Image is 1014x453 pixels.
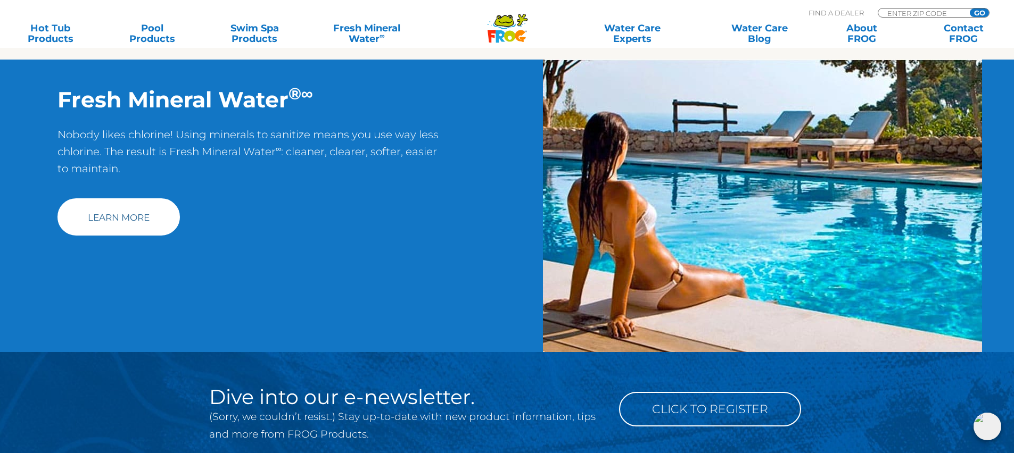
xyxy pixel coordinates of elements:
[970,9,989,17] input: GO
[619,392,801,426] a: Click to Register
[113,23,192,44] a: PoolProducts
[720,23,799,44] a: Water CareBlog
[57,126,446,188] p: Nobody likes chlorine! Using minerals to sanitize means you use way less chlorine. The result is ...
[11,23,90,44] a: Hot TubProducts
[822,23,901,44] a: AboutFROG
[57,86,446,113] h2: Fresh Mineral Water
[317,23,416,44] a: Fresh MineralWater∞
[568,23,697,44] a: Water CareExperts
[380,31,385,40] sup: ∞
[924,23,1003,44] a: ContactFROG
[886,9,958,18] input: Zip Code Form
[209,408,603,443] p: (Sorry, we couldn’t resist.) Stay up-to-date with new product information, tips and more from FRO...
[209,387,603,408] h2: Dive into our e-newsletter.
[974,413,1001,440] img: openIcon
[301,83,313,104] sup: ∞
[809,8,864,18] p: Find A Dealer
[215,23,294,44] a: Swim SpaProducts
[543,60,982,352] img: img-truth-about-salt-fpo
[288,83,301,104] sup: ®
[276,144,282,154] sup: ∞
[57,198,180,236] a: Learn More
